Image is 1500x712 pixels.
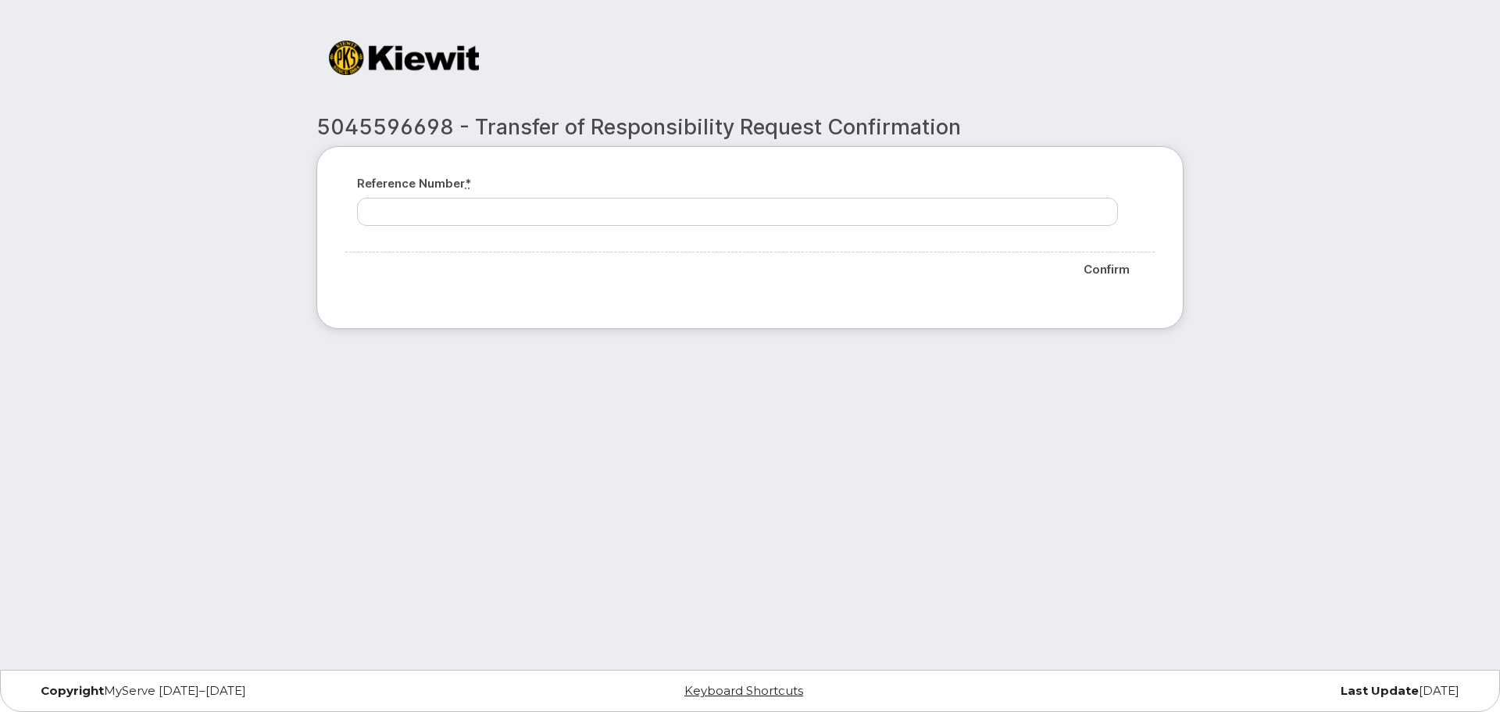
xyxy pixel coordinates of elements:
a: Keyboard Shortcuts [684,683,803,698]
input: Confirm [1070,252,1143,286]
strong: Copyright [41,683,104,698]
strong: Last Update [1341,683,1419,698]
label: Reference number [357,175,471,191]
abbr: required [465,176,471,191]
div: [DATE] [991,685,1471,697]
img: Kiewit Corporation [329,41,479,75]
h2: 5045596698 - Transfer of Responsibility Request Confirmation [316,116,1184,139]
div: MyServe [DATE]–[DATE] [29,685,509,697]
